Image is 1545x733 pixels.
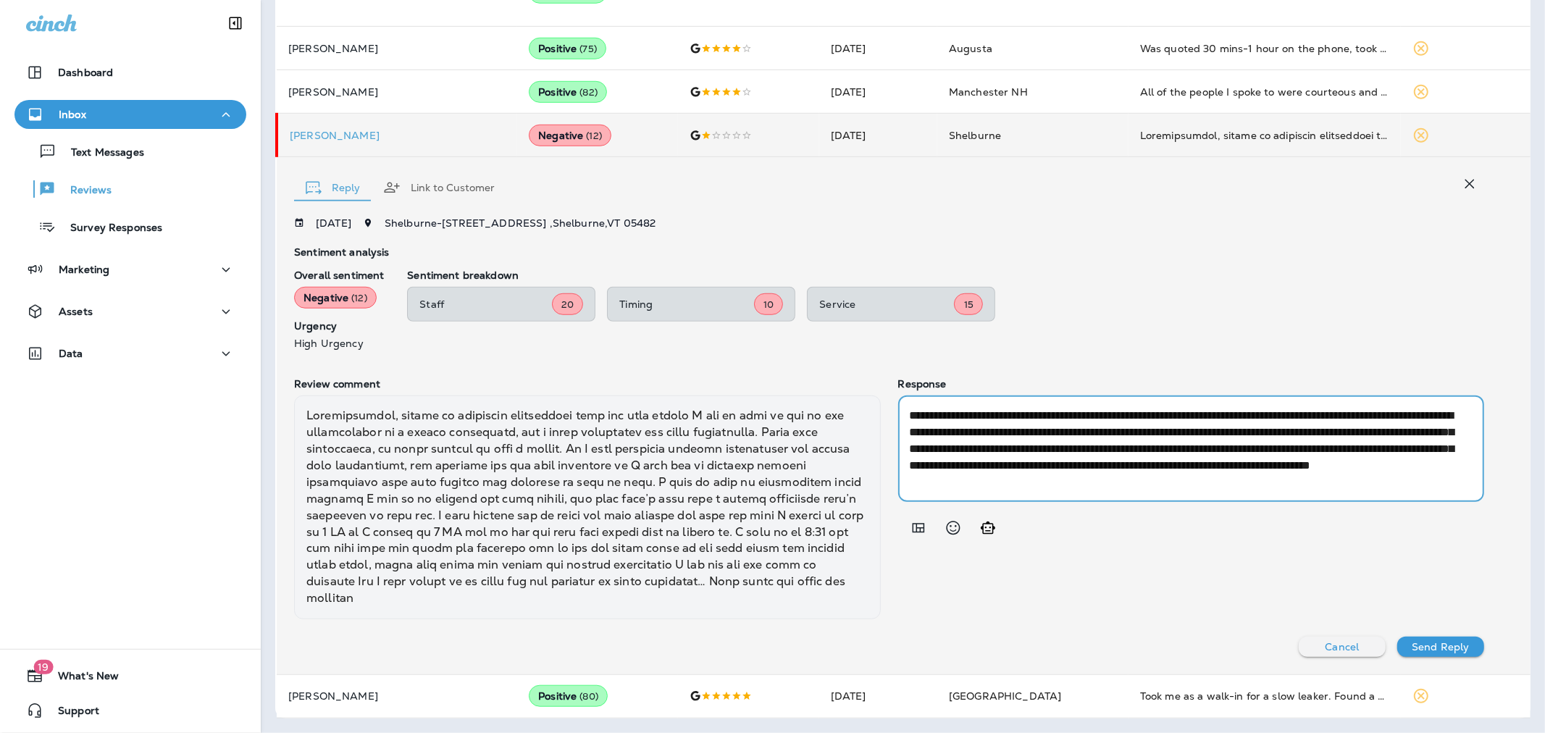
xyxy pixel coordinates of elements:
div: All of the people I spoke to were courteous and helpful. [1140,85,1390,99]
span: What's New [43,670,119,687]
div: Click to view Customer Drawer [290,130,506,141]
span: Manchester NH [949,85,1028,99]
p: Survey Responses [56,222,162,235]
span: ( 82 ) [579,86,598,99]
span: ( 12 ) [586,130,602,142]
p: Overall sentiment [294,269,384,281]
p: Inbox [59,109,86,120]
p: [DATE] [316,217,351,229]
span: ( 80 ) [579,690,598,703]
button: Collapse Sidebar [215,9,256,38]
td: [DATE] [819,27,937,70]
p: Timing [619,298,754,310]
button: Generate AI response [974,514,1002,543]
div: Positive [529,81,607,103]
button: Reply [294,162,372,214]
p: Dashboard [58,67,113,78]
button: Text Messages [14,136,246,167]
span: 15 [964,298,974,311]
span: 19 [33,660,53,674]
button: Assets [14,297,246,326]
div: Unfortunately, during my scheduled appointment that was done online I had to move it due to the a... [1140,128,1390,143]
button: 19What's New [14,661,246,690]
p: Data [59,348,83,359]
p: Service [819,298,954,310]
p: [PERSON_NAME] [288,86,506,98]
button: Support [14,696,246,725]
span: Shelburne [949,129,1001,142]
div: Negative [294,287,377,309]
p: Urgency [294,320,384,332]
td: [DATE] [819,674,937,718]
button: Marketing [14,255,246,284]
p: Sentiment breakdown [407,269,1484,281]
div: Positive [529,38,606,59]
button: Cancel [1299,637,1386,657]
p: Cancel [1326,641,1360,653]
button: Data [14,339,246,368]
p: Assets [59,306,93,317]
span: Shelburne - [STREET_ADDRESS] , Shelburne , VT 05482 [385,217,656,230]
p: High Urgency [294,338,384,349]
p: Staff [419,298,552,310]
div: Was quoted 30 mins-1 hour on the phone, took about 45 minutes which was good to know with a 2-yea... [1140,41,1390,56]
p: Text Messages [56,146,144,160]
p: [PERSON_NAME] [290,130,506,141]
p: Sentiment analysis [294,246,1484,258]
span: Augusta [949,42,992,55]
p: Marketing [59,264,109,275]
button: Link to Customer [372,162,506,214]
p: [PERSON_NAME] [288,43,506,54]
div: Positive [529,685,608,707]
div: Took me as a walk-in for a slow leaker. Found a nail, removed and patched. ~$35 [1140,689,1390,703]
span: ( 75 ) [579,43,597,55]
button: Reviews [14,174,246,204]
p: Reviews [56,184,112,198]
button: Survey Responses [14,211,246,242]
p: Review comment [294,378,881,390]
span: 20 [561,298,574,311]
button: Dashboard [14,58,246,87]
div: Loremipsumdol, sitame co adipiscin elitseddoei temp inc utla etdolo M ali en admi ve qui no exe u... [294,395,881,619]
p: [PERSON_NAME] [288,690,506,702]
td: [DATE] [819,70,937,114]
button: Send Reply [1397,637,1484,657]
span: [GEOGRAPHIC_DATA] [949,690,1061,703]
button: Select an emoji [939,514,968,543]
p: Send Reply [1412,641,1469,653]
button: Add in a premade template [904,514,933,543]
p: Response [898,378,1485,390]
button: Inbox [14,100,246,129]
div: Negative [529,125,611,146]
td: [DATE] [819,114,937,157]
span: ( 12 ) [351,292,367,304]
span: Support [43,705,99,722]
span: 10 [763,298,774,311]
